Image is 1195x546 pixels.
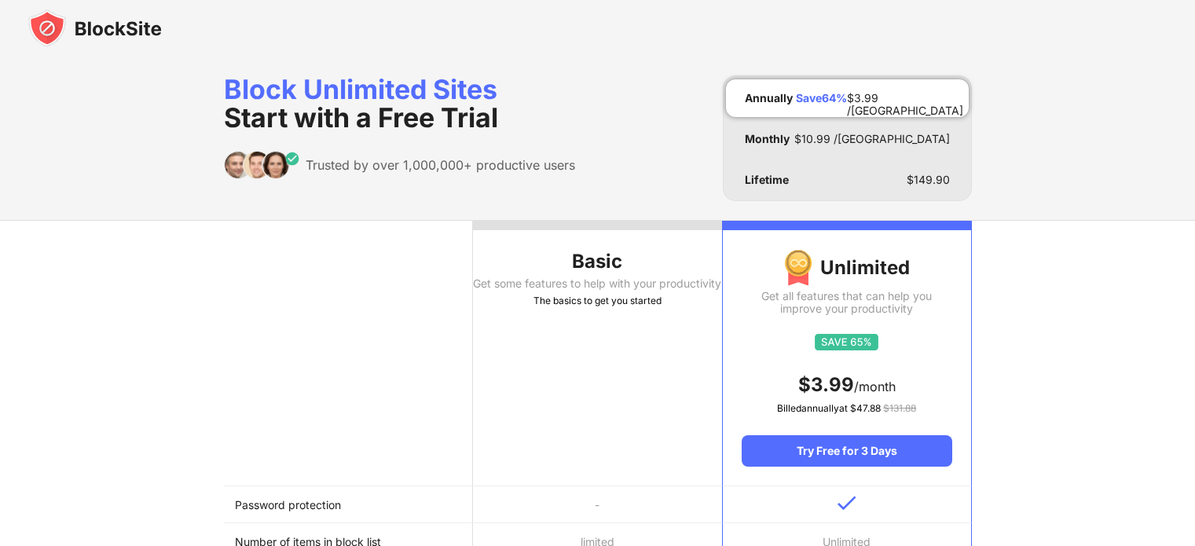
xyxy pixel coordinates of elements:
div: $ 3.99 /[GEOGRAPHIC_DATA] [847,92,963,104]
div: $ 10.99 /[GEOGRAPHIC_DATA] [794,133,950,145]
div: Try Free for 3 Days [742,435,951,467]
div: Unlimited [742,249,951,287]
div: Basic [473,249,722,274]
img: blocksite-icon-black.svg [28,9,162,47]
div: $ 149.90 [907,174,950,186]
span: $ 3.99 [798,373,854,396]
div: Billed annually at $ 47.88 [742,401,951,416]
div: Annually [745,92,793,104]
div: Get all features that can help you improve your productivity [742,290,951,315]
td: - [473,486,722,523]
td: Password protection [224,486,473,523]
div: Trusted by over 1,000,000+ productive users [306,157,575,173]
img: v-blue.svg [838,496,856,511]
div: Get some features to help with your productivity [473,277,722,290]
div: Save 64 % [796,92,847,104]
div: /month [742,372,951,398]
div: The basics to get you started [473,293,722,309]
div: Block Unlimited Sites [224,75,575,132]
span: $ 131.88 [883,402,916,414]
div: Lifetime [745,174,789,186]
span: Start with a Free Trial [224,101,498,134]
img: save65.svg [815,334,878,350]
img: trusted-by.svg [224,151,300,179]
div: Monthly [745,133,790,145]
img: img-premium-medal [784,249,812,287]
